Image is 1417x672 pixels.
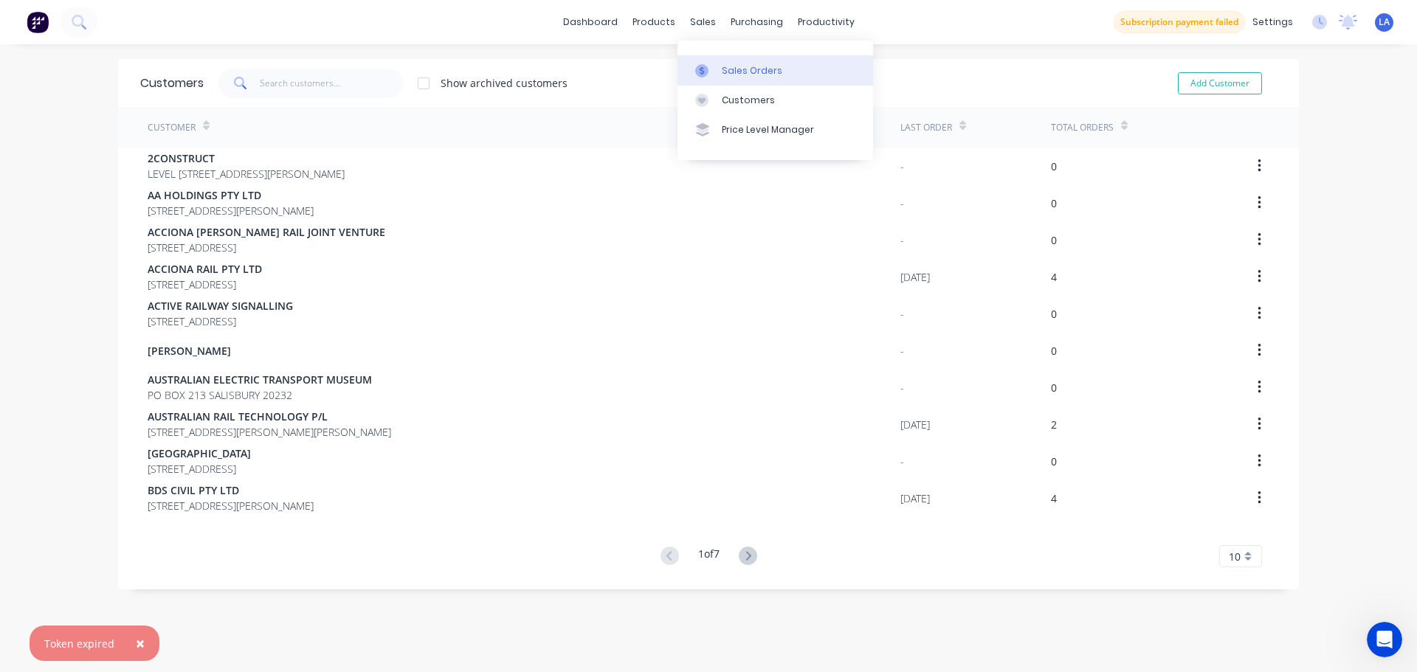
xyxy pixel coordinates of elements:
[1051,380,1057,395] div: 0
[1051,121,1114,134] div: Total Orders
[1051,454,1057,469] div: 0
[1178,72,1262,94] button: Add Customer
[441,75,568,91] div: Show archived customers
[900,491,930,506] div: [DATE]
[900,159,904,174] div: -
[44,636,114,651] div: Token expired
[900,380,904,395] div: -
[900,195,904,211] div: -
[148,343,231,358] span: [PERSON_NAME]
[1379,15,1390,29] span: LA
[722,123,814,136] div: Price Level Manager
[148,187,314,203] span: AA HOLDINGS PTY LTD
[148,150,345,166] span: 2CONSTRUCT
[148,461,251,477] span: [STREET_ADDRESS]
[260,69,404,98] input: Search customers...
[1367,622,1402,657] iframe: Intercom live chat
[723,11,790,33] div: purchasing
[678,86,873,115] a: Customers
[625,11,683,33] div: products
[900,306,904,322] div: -
[121,626,159,661] button: Close
[148,372,372,387] span: AUSTRALIAN ELECTRIC TRANSPORT MUSEUM
[556,11,625,33] a: dashboard
[1051,159,1057,174] div: 0
[900,343,904,358] div: -
[1051,195,1057,211] div: 0
[148,277,262,292] span: [STREET_ADDRESS]
[1051,343,1057,358] div: 0
[148,240,385,255] span: [STREET_ADDRESS]
[140,75,204,92] div: Customers
[900,454,904,469] div: -
[148,298,293,314] span: ACTIVE RAILWAY SIGNALLING
[148,498,314,513] span: [STREET_ADDRESS][PERSON_NAME]
[1229,549,1241,564] span: 10
[900,232,904,248] div: -
[790,11,862,33] div: productivity
[148,121,196,134] div: Customer
[148,446,251,461] span: [GEOGRAPHIC_DATA]
[27,11,49,33] img: Factory
[1051,417,1057,432] div: 2
[698,546,720,567] div: 1 of 7
[1051,269,1057,285] div: 4
[1051,491,1057,506] div: 4
[722,64,782,77] div: Sales Orders
[1245,11,1300,33] div: settings
[678,115,873,145] a: Price Level Manager
[148,203,314,218] span: [STREET_ADDRESS][PERSON_NAME]
[148,314,293,329] span: [STREET_ADDRESS]
[678,55,873,85] a: Sales Orders
[148,482,314,498] span: BDS CIVIL PTY LTD
[722,94,775,107] div: Customers
[148,166,345,181] span: LEVEL [STREET_ADDRESS][PERSON_NAME]
[1051,306,1057,322] div: 0
[900,121,952,134] div: Last Order
[683,11,723,33] div: sales
[1114,11,1245,33] button: Subscription payment failed
[900,269,930,285] div: [DATE]
[148,424,391,440] span: [STREET_ADDRESS][PERSON_NAME][PERSON_NAME]
[148,409,391,424] span: AUSTRALIAN RAIL TECHNOLOGY P/L
[136,633,145,654] span: ×
[900,417,930,432] div: [DATE]
[148,387,372,403] span: PO BOX 213 SALISBURY 20232
[1051,232,1057,248] div: 0
[148,224,385,240] span: ACCIONA [PERSON_NAME] RAIL JOINT VENTURE
[148,261,262,277] span: ACCIONA RAIL PTY LTD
